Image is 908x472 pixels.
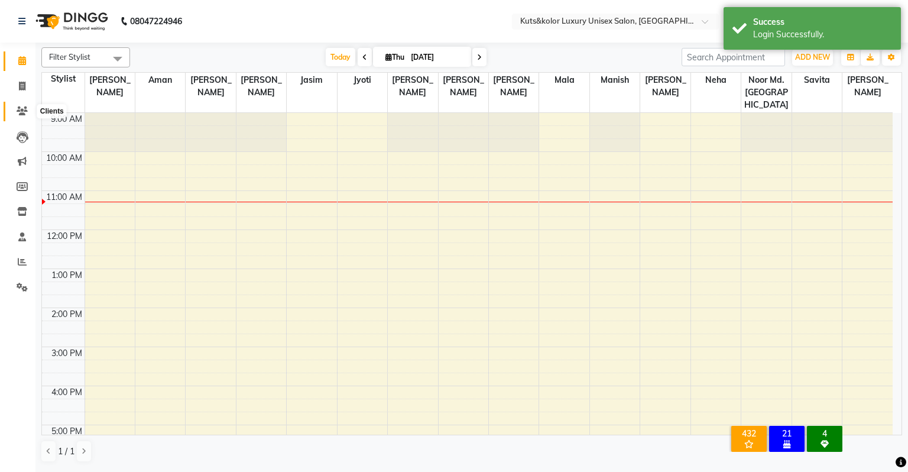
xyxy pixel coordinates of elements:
[792,73,842,88] span: Savita
[753,28,892,41] div: Login Successfully.
[539,73,589,88] span: Mala
[640,73,690,100] span: [PERSON_NAME]
[58,445,74,458] span: 1 / 1
[37,105,67,119] div: Clients
[44,191,85,203] div: 11:00 AM
[30,5,111,38] img: logo
[49,347,85,360] div: 3:00 PM
[792,49,833,66] button: ADD NEW
[691,73,741,88] span: Neha
[49,269,85,282] div: 1:00 PM
[85,73,135,100] span: [PERSON_NAME]
[753,16,892,28] div: Success
[489,73,539,100] span: [PERSON_NAME]
[682,48,785,66] input: Search Appointment
[135,73,185,88] span: Aman
[42,73,85,85] div: Stylist
[44,152,85,164] div: 10:00 AM
[590,73,640,88] span: Manish
[236,73,286,100] span: [PERSON_NAME]
[326,48,355,66] span: Today
[49,52,90,62] span: Filter Stylist
[388,73,437,100] span: [PERSON_NAME]
[771,428,802,439] div: 21
[287,73,336,88] span: Jasim
[795,53,830,62] span: ADD NEW
[842,73,893,100] span: [PERSON_NAME]
[734,428,764,439] div: 432
[809,428,840,439] div: 4
[741,73,791,112] span: Noor Md. [GEOGRAPHIC_DATA]
[407,49,466,66] input: 2025-09-04
[186,73,235,100] span: [PERSON_NAME]
[49,386,85,399] div: 4:00 PM
[44,230,85,243] div: 12:00 PM
[49,425,85,438] div: 5:00 PM
[130,5,182,38] b: 08047224946
[49,308,85,321] div: 2:00 PM
[439,73,488,100] span: [PERSON_NAME]
[338,73,387,88] span: Jyoti
[382,53,407,62] span: Thu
